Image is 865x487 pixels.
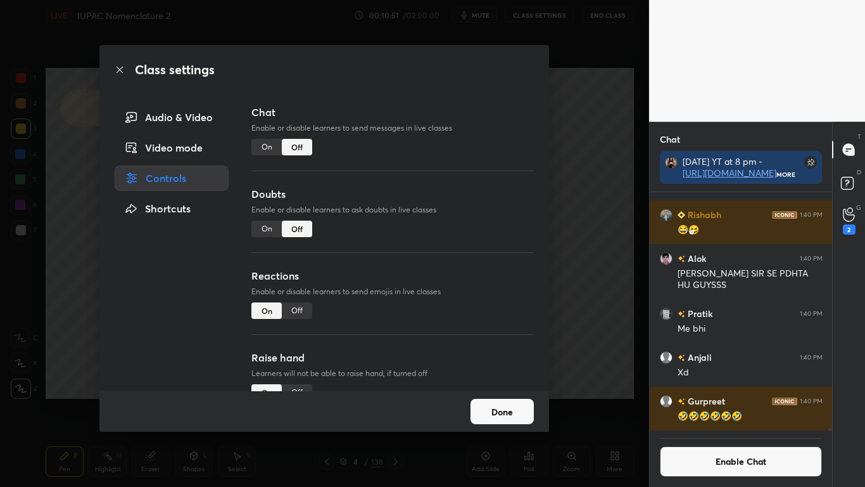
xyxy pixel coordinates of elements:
[678,256,685,263] img: no-rating-badge.077c3623.svg
[660,308,672,320] img: 406ede939c604aa093ed6de96489ec07.jpg
[251,368,534,379] p: Learners will not be able to raise hand, if turned off
[115,166,229,191] div: Controls
[660,395,672,408] img: default.png
[772,398,797,405] img: iconic-dark.1390631f.png
[685,351,712,364] h6: Anjali
[251,105,534,120] h3: Chat
[251,122,534,134] p: Enable or disable learners to send messages in live classes
[115,135,229,160] div: Video mode
[251,302,282,319] div: On
[660,209,672,221] img: 74f5868290ad4e209396b1c68a699a85.jpg
[857,167,861,177] p: D
[685,208,721,221] h6: Rishabh
[251,268,534,283] h3: Reactions
[678,367,823,379] div: Xd
[776,170,795,179] div: More
[678,268,823,292] div: [PERSON_NAME] SIR SE PDHTA HU GUYSSS
[135,60,215,79] h2: Class settings
[678,354,685,361] img: no-rating-badge.077c3623.svg
[800,310,823,318] div: 1:40 PM
[685,252,706,265] h6: Alok
[678,211,685,219] img: Learner_Badge_beginner_1_8b307cf2a0.svg
[660,252,672,265] img: bbdd171da7f2403b80aa8248e6095c96.jpg
[282,139,312,155] div: Off
[685,394,725,408] h6: Gurpreet
[857,132,861,141] p: T
[251,186,534,202] h3: Doubts
[251,350,534,365] h3: Raise hand
[678,398,685,405] img: no-rating-badge.077c3623.svg
[660,446,823,477] button: Enable Chat
[282,302,312,319] div: Off
[470,399,534,424] button: Done
[665,156,678,169] img: 59cc8e460c5d4c73a0b08f93b452489c.jpg
[650,192,833,431] div: grid
[800,255,823,263] div: 1:40 PM
[678,311,685,318] img: no-rating-badge.077c3623.svg
[251,286,534,297] p: Enable or disable learners to send emojis in live classes
[678,224,823,237] div: 😂🤧
[683,167,776,179] a: [URL][DOMAIN_NAME]
[843,224,856,235] div: 2
[115,105,229,130] div: Audio & Video
[251,384,282,401] div: On
[800,354,823,361] div: 1:40 PM
[800,398,823,405] div: 1:40 PM
[856,203,861,212] p: G
[282,384,312,401] div: Off
[251,221,282,237] div: On
[282,221,312,237] div: Off
[251,204,534,216] p: Enable or disable learners to ask doubts in live classes
[685,307,712,320] h6: Pratik
[678,410,823,423] div: 🤣🤣🤣🤣🤣🤣
[678,323,823,335] div: Me bhi
[800,211,823,219] div: 1:40 PM
[115,196,229,221] div: Shortcuts
[660,351,672,364] img: default.png
[650,122,690,156] p: Chat
[683,156,778,179] div: [DATE] YT at 8 pm -
[251,139,282,155] div: On
[772,211,797,219] img: iconic-dark.1390631f.png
